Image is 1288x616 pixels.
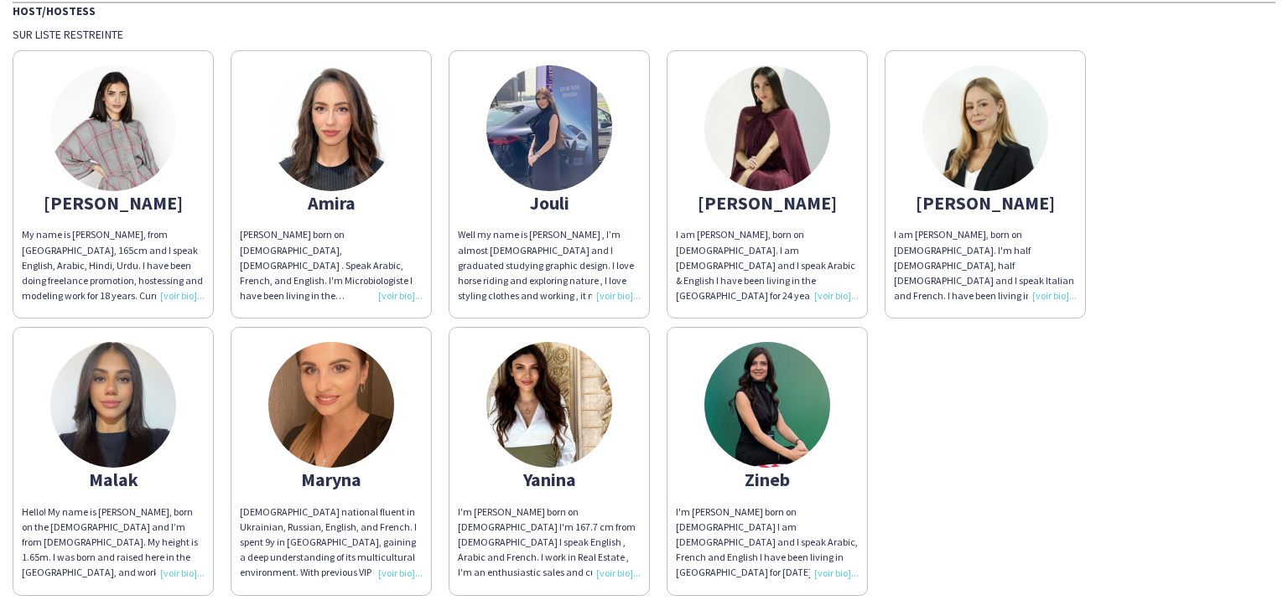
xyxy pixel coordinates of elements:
[240,472,423,487] div: Maryna
[704,65,830,191] img: thumb-1667231339635fee6b95e01.jpeg
[458,195,641,210] div: Jouli
[486,65,612,191] img: thumb-a9472056-8177-4137-b50a-7c72c3403caf.jpg
[22,227,205,303] div: My name is [PERSON_NAME], from [GEOGRAPHIC_DATA], 165cm and I speak English, Arabic, Hindi, Urdu....
[676,195,859,210] div: [PERSON_NAME]
[22,195,205,210] div: [PERSON_NAME]
[22,505,205,581] div: Hello! My name is [PERSON_NAME], born on the [DEMOGRAPHIC_DATA] and I’m from [DEMOGRAPHIC_DATA]. ...
[240,227,423,303] div: [PERSON_NAME] born on [DEMOGRAPHIC_DATA], [DEMOGRAPHIC_DATA] . Speak Arabic, French, and English....
[50,342,176,468] img: thumb-670adb23170e3.jpeg
[13,27,1275,42] div: Sur liste restreinte
[486,342,612,468] img: thumb-652e711b4454b.jpeg
[268,342,394,468] img: thumb-671b7c58dfd28.jpeg
[676,228,857,317] span: I am [PERSON_NAME], born on [DEMOGRAPHIC_DATA]. I am [DEMOGRAPHIC_DATA] and I speak Arabic & Engl...
[894,227,1077,303] div: I am [PERSON_NAME], born on [DEMOGRAPHIC_DATA]. I'm half [DEMOGRAPHIC_DATA], half [DEMOGRAPHIC_DA...
[240,195,423,210] div: Amira
[13,2,1275,18] div: Host/Hostess
[50,65,176,191] img: thumb-65aa2df93c2ff.jpeg
[268,65,394,191] img: thumb-6582a0cdb5742.jpeg
[458,472,641,487] div: Yanina
[22,472,205,487] div: Malak
[676,472,859,487] div: Zineb
[704,342,830,468] img: thumb-8fa862a2-4ba6-4d8c-b812-4ab7bb08ac6d.jpg
[676,505,859,581] div: I'm [PERSON_NAME] born on [DEMOGRAPHIC_DATA] I am [DEMOGRAPHIC_DATA] and I speak Arabic, French a...
[922,65,1048,191] img: thumb-68a42ce4d990e.jpeg
[240,505,423,581] div: [DEMOGRAPHIC_DATA] national fluent in Ukrainian, Russian, English, and French. I spent 9y in [GEO...
[458,227,641,303] div: Well my name is [PERSON_NAME] , I’m almost [DEMOGRAPHIC_DATA] and I graduated studying graphic de...
[894,195,1077,210] div: [PERSON_NAME]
